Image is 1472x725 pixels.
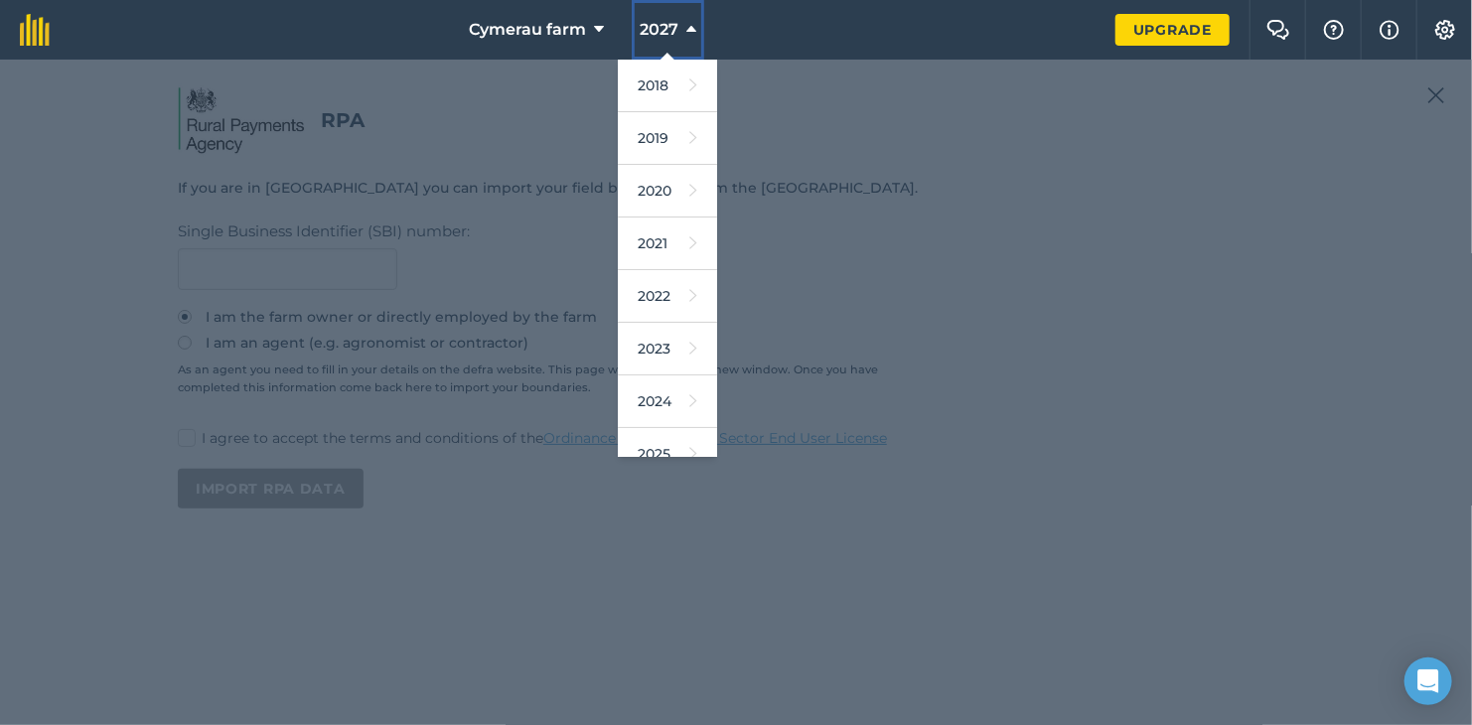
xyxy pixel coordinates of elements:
span: 2027 [640,18,678,42]
img: Two speech bubbles overlapping with the left bubble in the forefront [1266,20,1290,40]
span: Cymerau farm [469,18,586,42]
a: 2019 [618,112,717,165]
a: 2021 [618,217,717,270]
a: Upgrade [1115,14,1230,46]
div: Open Intercom Messenger [1404,657,1452,705]
img: A question mark icon [1322,20,1346,40]
img: svg+xml;base64,PHN2ZyB4bWxucz0iaHR0cDovL3d3dy53My5vcmcvMjAwMC9zdmciIHdpZHRoPSIxNyIgaGVpZ2h0PSIxNy... [1380,18,1399,42]
a: 2018 [618,60,717,112]
a: 2024 [618,375,717,428]
img: A cog icon [1433,20,1457,40]
img: fieldmargin Logo [20,14,50,46]
a: 2023 [618,323,717,375]
a: 2020 [618,165,717,217]
a: 2022 [618,270,717,323]
a: 2025 [618,428,717,481]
